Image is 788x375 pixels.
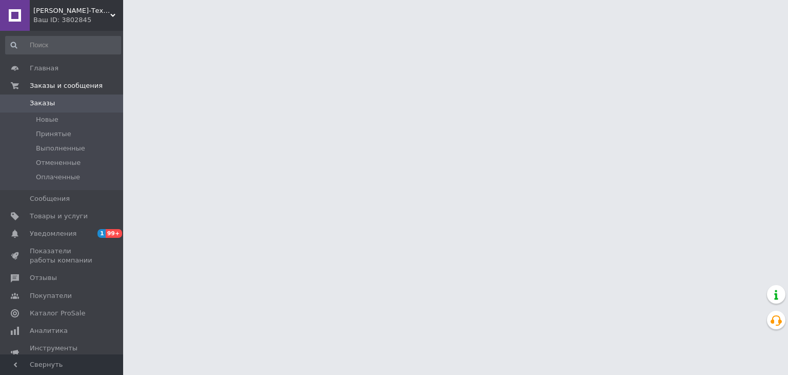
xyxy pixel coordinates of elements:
input: Поиск [5,36,121,54]
span: Покупатели [30,291,72,301]
span: Главная [30,64,58,73]
div: Ваш ID: 3802845 [33,15,123,25]
span: Заказы [30,99,55,108]
span: Отзывы [30,273,57,283]
span: Уведомления [30,229,76,238]
span: 99+ [106,229,123,238]
span: Товары и услуги [30,212,88,221]
span: Сообщения [30,194,70,203]
span: Выполненные [36,144,85,153]
span: Заказы и сообщения [30,81,103,90]
span: Новые [36,115,58,124]
span: Показатели работы компании [30,247,95,265]
span: Каталог ProSale [30,309,85,318]
span: Оплаченные [36,173,80,182]
span: Принятые [36,129,71,139]
span: 1 [97,229,106,238]
span: Аналитика [30,326,68,335]
span: Инструменты вебмастера и SEO [30,344,95,362]
span: Фокс-Тех - изделия из металла [33,6,110,15]
span: Отмененные [36,158,81,167]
